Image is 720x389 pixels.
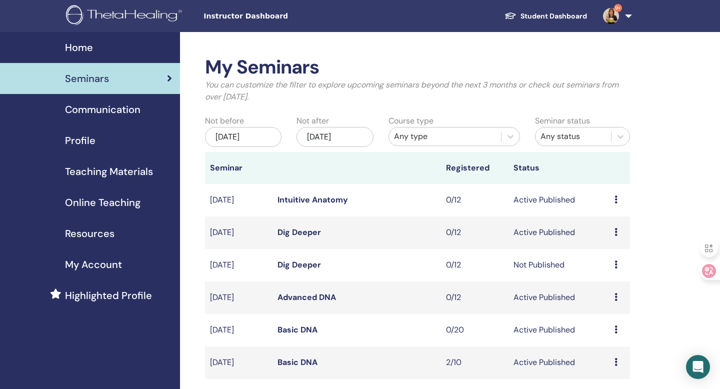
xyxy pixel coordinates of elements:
[296,115,329,127] label: Not after
[496,7,595,25] a: Student Dashboard
[277,292,336,302] a: Advanced DNA
[508,249,609,281] td: Not Published
[65,257,122,272] span: My Account
[535,115,590,127] label: Seminar status
[508,216,609,249] td: Active Published
[205,314,272,346] td: [DATE]
[686,355,710,379] div: Open Intercom Messenger
[441,152,508,184] th: Registered
[441,184,508,216] td: 0/12
[205,184,272,216] td: [DATE]
[441,314,508,346] td: 0/20
[205,216,272,249] td: [DATE]
[65,102,140,117] span: Communication
[296,127,373,147] div: [DATE]
[394,130,496,142] div: Any type
[65,164,153,179] span: Teaching Materials
[65,288,152,303] span: Highlighted Profile
[66,5,185,27] img: logo.png
[205,56,630,79] h2: My Seminars
[504,11,516,20] img: graduation-cap-white.svg
[205,281,272,314] td: [DATE]
[508,152,609,184] th: Status
[388,115,433,127] label: Course type
[614,4,622,12] span: 9+
[277,357,317,367] a: Basic DNA
[441,216,508,249] td: 0/12
[277,194,348,205] a: Intuitive Anatomy
[508,346,609,379] td: Active Published
[205,152,272,184] th: Seminar
[65,195,140,210] span: Online Teaching
[441,346,508,379] td: 2/10
[205,346,272,379] td: [DATE]
[205,79,630,103] p: You can customize the filter to explore upcoming seminars beyond the next 3 months or check out s...
[65,226,114,241] span: Resources
[65,133,95,148] span: Profile
[205,249,272,281] td: [DATE]
[508,184,609,216] td: Active Published
[277,259,321,270] a: Dig Deeper
[205,115,244,127] label: Not before
[508,314,609,346] td: Active Published
[277,227,321,237] a: Dig Deeper
[205,127,281,147] div: [DATE]
[441,249,508,281] td: 0/12
[508,281,609,314] td: Active Published
[65,40,93,55] span: Home
[203,11,353,21] span: Instructor Dashboard
[277,324,317,335] a: Basic DNA
[65,71,109,86] span: Seminars
[540,130,606,142] div: Any status
[603,8,619,24] img: default.jpg
[441,281,508,314] td: 0/12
